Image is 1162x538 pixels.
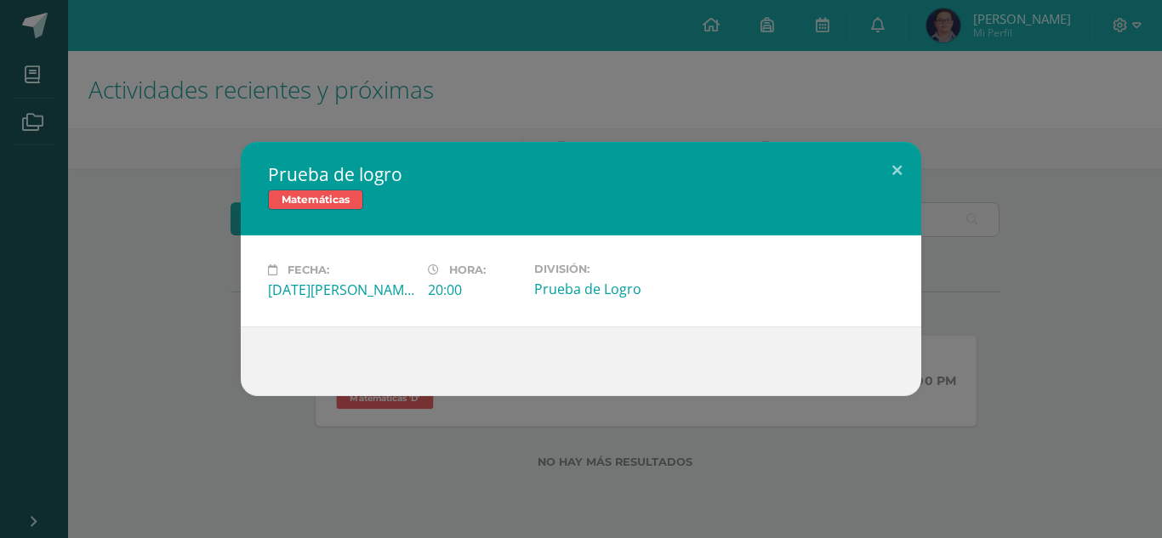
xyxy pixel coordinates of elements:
span: Matemáticas [268,190,363,210]
label: División: [534,263,681,275]
div: 20:00 [428,280,521,299]
h2: Prueba de logro [268,162,894,186]
span: Hora: [449,263,486,276]
div: Prueba de Logro [534,280,681,298]
div: [DATE][PERSON_NAME] [268,280,414,299]
button: Close (Esc) [873,142,921,200]
span: Fecha: [288,263,329,276]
